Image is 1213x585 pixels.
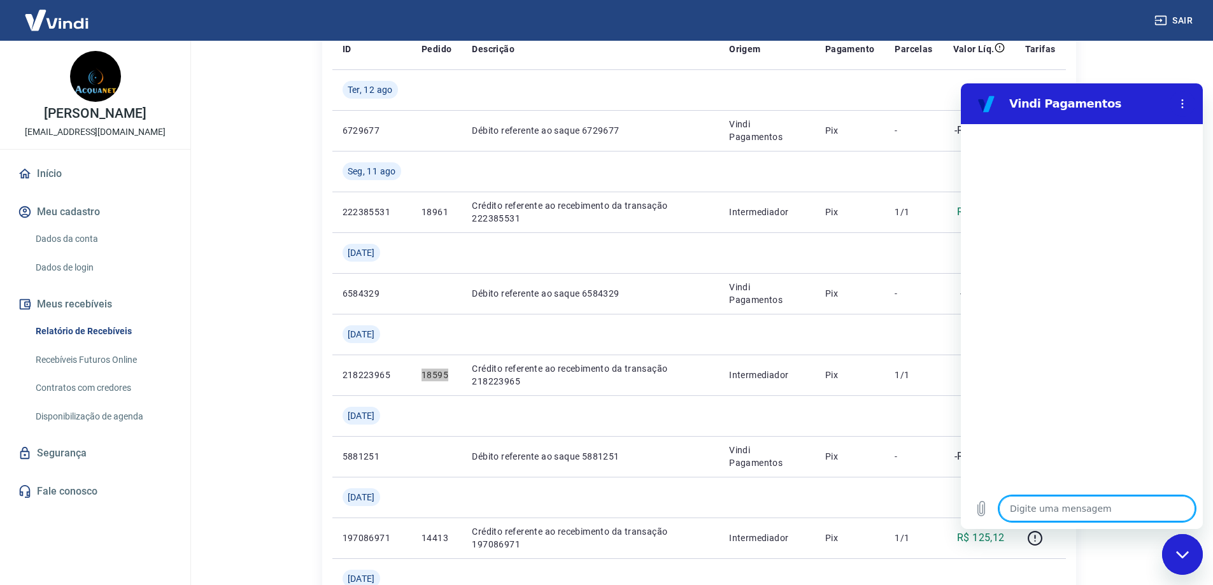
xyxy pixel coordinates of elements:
[15,198,175,226] button: Meu cadastro
[729,281,805,306] p: Vindi Pagamentos
[31,404,175,430] a: Disponibilização de agenda
[348,491,375,504] span: [DATE]
[15,477,175,505] a: Fale conosco
[825,450,875,463] p: Pix
[1025,43,1056,55] p: Tarifas
[472,525,709,551] p: Crédito referente ao recebimento da transação 197086971
[472,362,709,388] p: Crédito referente ao recebimento da transação 218223965
[15,160,175,188] a: Início
[472,287,709,300] p: Débito referente ao saque 6584329
[472,43,514,55] p: Descrição
[348,246,375,259] span: [DATE]
[348,328,375,341] span: [DATE]
[825,532,875,544] p: Pix
[895,532,932,544] p: 1/1
[729,369,805,381] p: Intermediador
[343,369,401,381] p: 218223965
[953,43,995,55] p: Valor Líq.
[729,43,760,55] p: Origem
[472,450,709,463] p: Débito referente ao saque 5881251
[343,287,401,300] p: 6584329
[1152,9,1198,32] button: Sair
[895,43,932,55] p: Parcelas
[343,532,401,544] p: 197086971
[15,439,175,467] a: Segurança
[343,450,401,463] p: 5881251
[31,255,175,281] a: Dados de login
[348,83,393,96] span: Ter, 12 ago
[31,226,175,252] a: Dados da conta
[15,290,175,318] button: Meus recebíveis
[825,206,875,218] p: Pix
[729,206,805,218] p: Intermediador
[825,43,875,55] p: Pagamento
[422,532,451,544] p: 14413
[825,369,875,381] p: Pix
[729,118,805,143] p: Vindi Pagamentos
[825,124,875,137] p: Pix
[472,124,709,137] p: Débito referente ao saque 6729677
[729,444,805,469] p: Vindi Pagamentos
[895,287,932,300] p: -
[957,204,1005,220] p: R$ 215,20
[1162,534,1203,575] iframe: Botão para abrir a janela de mensagens, conversa em andamento
[961,83,1203,529] iframe: Janela de mensagens
[729,532,805,544] p: Intermediador
[954,449,1005,464] p: -R$ 125,12
[895,124,932,137] p: -
[422,369,451,381] p: 18595
[895,450,932,463] p: -
[44,107,146,120] p: [PERSON_NAME]
[825,287,875,300] p: Pix
[422,206,451,218] p: 18961
[895,369,932,381] p: 1/1
[348,572,375,585] span: [DATE]
[472,199,709,225] p: Crédito referente ao recebimento da transação 222385531
[31,375,175,401] a: Contratos com credores
[31,347,175,373] a: Recebíveis Futuros Online
[25,125,166,139] p: [EMAIL_ADDRESS][DOMAIN_NAME]
[422,43,451,55] p: Pedido
[343,124,401,137] p: 6729677
[343,206,401,218] p: 222385531
[895,206,932,218] p: 1/1
[348,409,375,422] span: [DATE]
[343,43,351,55] p: ID
[957,530,1005,546] p: R$ 125,12
[348,165,396,178] span: Seg, 11 ago
[15,1,98,39] img: Vindi
[954,123,1005,138] p: -R$ 215,20
[70,51,121,102] img: e3a84760-c63f-42dd-ae88-7f314c2c1b9a.jpeg
[31,318,175,344] a: Relatório de Recebíveis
